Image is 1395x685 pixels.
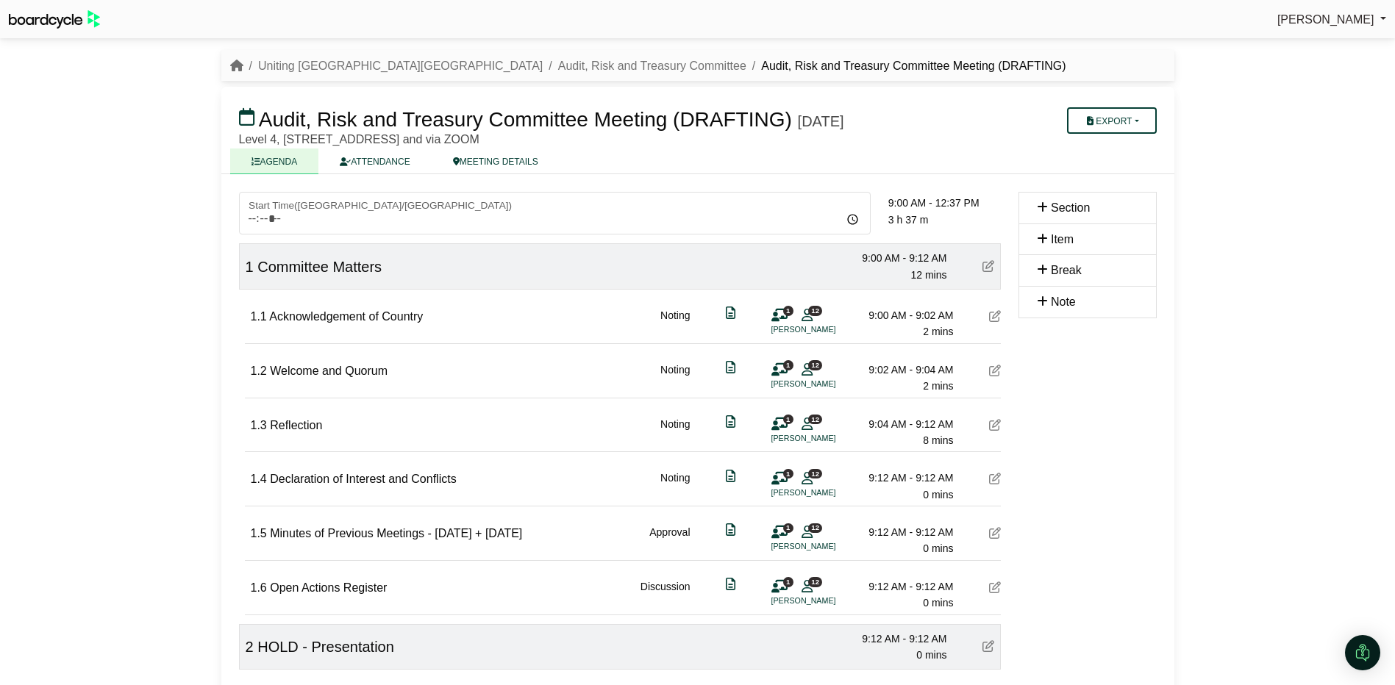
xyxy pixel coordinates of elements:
div: 9:12 AM - 9:12 AM [844,631,947,647]
span: Level 4, [STREET_ADDRESS] and via ZOOM [239,133,479,146]
span: Item [1051,233,1074,245]
span: 1 [783,577,793,587]
span: 1 [783,469,793,478]
span: HOLD - Presentation [257,639,394,655]
div: 9:12 AM - 9:12 AM [851,578,954,595]
span: Declaration of Interest and Conflicts [270,473,456,485]
li: [PERSON_NAME] [771,323,882,336]
div: Approval [649,524,690,557]
div: Open Intercom Messenger [1345,635,1380,670]
span: Acknowledgement of Country [269,310,423,323]
span: 1 [783,360,793,370]
a: AGENDA [230,148,319,174]
span: Note [1051,295,1076,308]
a: ATTENDANCE [318,148,431,174]
div: 9:00 AM - 12:37 PM [888,195,1001,211]
span: 1 [246,259,254,275]
span: 12 mins [910,269,946,281]
div: Noting [660,362,690,395]
span: Welcome and Quorum [270,365,388,377]
span: 1.2 [251,365,267,377]
li: [PERSON_NAME] [771,487,882,499]
span: 1.1 [251,310,267,323]
div: Noting [660,416,690,449]
span: 2 mins [923,380,953,392]
span: 2 mins [923,326,953,337]
button: Export [1067,107,1156,134]
div: Noting [660,307,690,340]
span: 0 mins [923,489,953,501]
li: [PERSON_NAME] [771,540,882,553]
span: 0 mins [923,597,953,609]
span: 1 [783,415,793,424]
div: 9:00 AM - 9:02 AM [851,307,954,323]
div: Discussion [641,578,691,612]
li: [PERSON_NAME] [771,378,882,390]
span: Break [1051,264,1082,276]
div: Noting [660,470,690,503]
span: 3 h 37 m [888,214,928,226]
div: 9:04 AM - 9:12 AM [851,416,954,432]
span: [PERSON_NAME] [1277,13,1374,26]
div: [DATE] [798,112,844,130]
span: 1.4 [251,473,267,485]
li: Audit, Risk and Treasury Committee Meeting (DRAFTING) [746,57,1066,76]
span: 1 [783,306,793,315]
span: 12 [808,577,822,587]
span: 8 mins [923,434,953,446]
span: Minutes of Previous Meetings - [DATE] + [DATE] [270,527,522,539]
img: BoardcycleBlackGreen-aaafeed430059cb809a45853b8cf6d952af9d84e6e89e1f1685b34bfd5cb7d64.svg [9,10,100,29]
span: 0 mins [916,649,946,661]
div: 9:00 AM - 9:12 AM [844,250,947,266]
span: Reflection [270,419,322,431]
span: 12 [808,306,822,315]
span: 1 [783,523,793,533]
span: 12 [808,360,822,370]
span: 1.3 [251,419,267,431]
span: 2 [246,639,254,655]
span: Audit, Risk and Treasury Committee Meeting (DRAFTING) [259,108,792,131]
li: [PERSON_NAME] [771,432,882,445]
span: Open Actions Register [270,581,387,594]
a: MEETING DETAILS [432,148,560,174]
nav: breadcrumb [230,57,1066,76]
span: Committee Matters [257,259,382,275]
span: 12 [808,415,822,424]
span: 1.6 [251,581,267,594]
div: 9:12 AM - 9:12 AM [851,470,954,486]
span: Section [1051,201,1090,214]
span: 12 [808,523,822,533]
a: [PERSON_NAME] [1277,10,1386,29]
span: 0 mins [923,542,953,554]
span: 12 [808,469,822,478]
a: Audit, Risk and Treasury Committee [558,60,746,72]
div: 9:02 AM - 9:04 AM [851,362,954,378]
li: [PERSON_NAME] [771,595,882,607]
a: Uniting [GEOGRAPHIC_DATA][GEOGRAPHIC_DATA] [258,60,543,72]
div: 9:12 AM - 9:12 AM [851,524,954,540]
span: 1.5 [251,527,267,539]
